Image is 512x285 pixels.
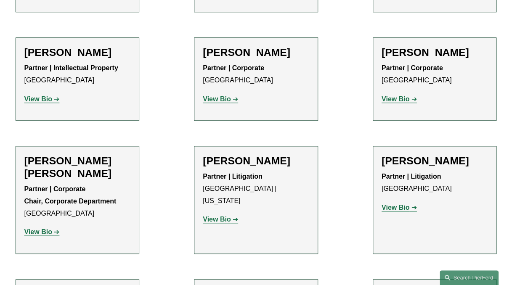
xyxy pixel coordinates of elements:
[203,155,309,167] h2: [PERSON_NAME]
[24,198,117,205] strong: Chair, Corporate Department
[24,228,52,235] strong: View Bio
[203,95,231,103] strong: View Bio
[382,95,417,103] a: View Bio
[24,46,131,59] h2: [PERSON_NAME]
[24,183,131,219] p: [GEOGRAPHIC_DATA]
[382,95,409,103] strong: View Bio
[203,64,264,71] strong: Partner | Corporate
[382,62,488,87] p: [GEOGRAPHIC_DATA]
[24,95,60,103] a: View Bio
[24,185,86,193] strong: Partner | Corporate
[203,95,238,103] a: View Bio
[382,64,443,71] strong: Partner | Corporate
[24,95,52,103] strong: View Bio
[382,204,417,211] a: View Bio
[382,155,488,167] h2: [PERSON_NAME]
[382,46,488,59] h2: [PERSON_NAME]
[203,46,309,59] h2: [PERSON_NAME]
[382,171,488,195] p: [GEOGRAPHIC_DATA]
[24,62,131,87] p: [GEOGRAPHIC_DATA]
[203,171,309,207] p: [GEOGRAPHIC_DATA] | [US_STATE]
[24,155,131,180] h2: [PERSON_NAME] [PERSON_NAME]
[440,270,499,285] a: Search this site
[24,228,60,235] a: View Bio
[203,62,309,87] p: [GEOGRAPHIC_DATA]
[203,173,262,180] strong: Partner | Litigation
[382,204,409,211] strong: View Bio
[24,64,118,71] strong: Partner | Intellectual Property
[203,216,238,223] a: View Bio
[382,173,441,180] strong: Partner | Litigation
[203,216,231,223] strong: View Bio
